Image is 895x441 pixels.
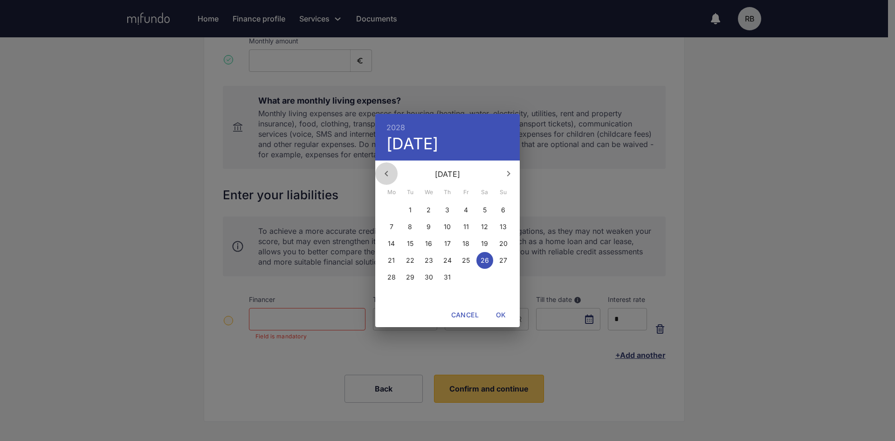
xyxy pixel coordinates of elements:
[383,252,400,269] button: 21
[464,205,468,215] p: 4
[402,218,419,235] button: 8
[420,235,437,252] button: 16
[408,222,412,231] p: 8
[462,239,469,248] p: 18
[383,235,400,252] button: 14
[439,269,456,286] button: 31
[458,202,475,218] button: 4
[402,188,419,197] span: Tu
[388,256,395,265] p: 21
[463,222,469,231] p: 11
[476,218,493,235] button: 12
[495,202,512,218] button: 6
[476,188,493,197] span: Sa
[444,273,451,282] p: 31
[427,222,431,231] p: 9
[481,256,489,265] p: 26
[500,222,507,231] p: 13
[439,202,456,218] button: 3
[390,222,393,231] p: 7
[386,121,406,134] button: 2028
[481,222,488,231] p: 12
[444,222,451,231] p: 10
[495,252,512,269] button: 27
[443,256,452,265] p: 24
[483,205,487,215] p: 5
[420,269,437,286] button: 30
[383,218,400,235] button: 7
[495,235,512,252] button: 20
[462,256,470,265] p: 25
[402,269,419,286] button: 29
[420,188,437,197] span: We
[388,239,395,248] p: 14
[481,239,488,248] p: 19
[490,309,512,321] span: OK
[383,188,400,197] span: Mo
[458,235,475,252] button: 18
[425,239,432,248] p: 16
[425,256,433,265] p: 23
[476,235,493,252] button: 19
[451,309,479,321] span: Cancel
[458,188,475,197] span: Fr
[499,256,507,265] p: 27
[476,202,493,218] button: 5
[495,188,512,197] span: Su
[420,252,437,269] button: 23
[420,202,437,218] button: 2
[386,134,439,154] button: [DATE]
[387,273,396,282] p: 28
[486,307,516,324] button: OK
[402,252,419,269] button: 22
[383,269,400,286] button: 28
[425,273,433,282] p: 30
[398,168,497,180] p: [DATE]
[444,239,451,248] p: 17
[439,252,456,269] button: 24
[439,235,456,252] button: 17
[458,252,475,269] button: 25
[476,252,493,269] button: 26
[427,205,431,215] p: 2
[406,273,414,282] p: 29
[499,239,508,248] p: 20
[445,205,449,215] p: 3
[439,188,456,197] span: Th
[402,202,419,218] button: 1
[501,205,505,215] p: 6
[439,218,456,235] button: 10
[409,205,412,215] p: 1
[458,218,475,235] button: 11
[407,239,413,248] p: 15
[447,307,482,324] button: Cancel
[495,218,512,235] button: 13
[420,218,437,235] button: 9
[406,256,414,265] p: 22
[402,235,419,252] button: 15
